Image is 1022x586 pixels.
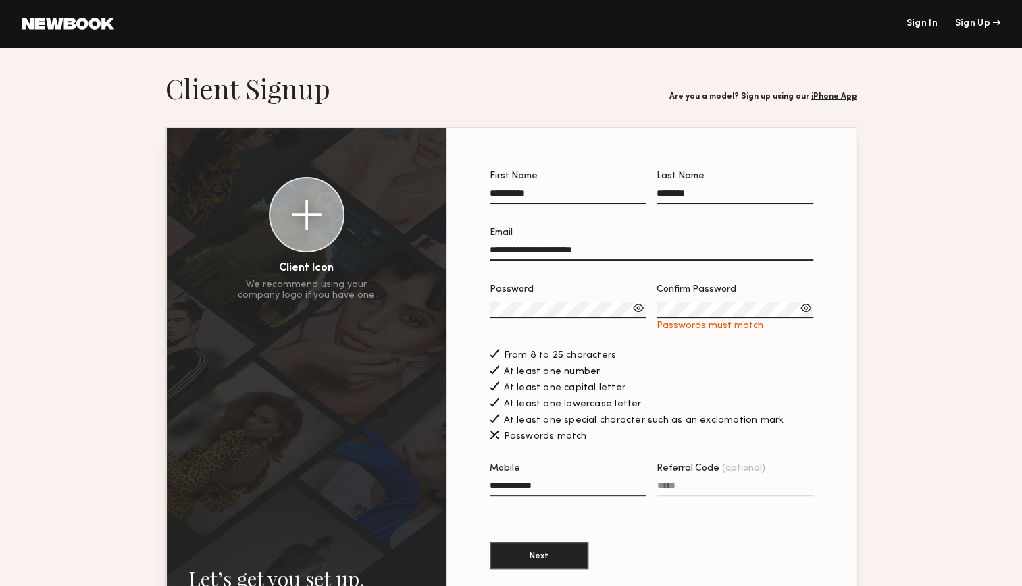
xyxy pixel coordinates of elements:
[490,228,813,238] div: Email
[504,400,642,409] span: At least one lowercase letter
[490,481,646,496] input: Mobile
[165,72,330,105] h1: Client Signup
[657,321,813,331] div: Passwords must match
[490,542,588,569] button: Next
[657,302,813,319] input: Confirm PasswordPasswords must match
[657,285,813,294] div: Confirm Password
[657,188,813,204] input: Last Name
[657,171,813,181] div: Last Name
[906,19,937,28] a: Sign In
[490,302,646,319] input: Password
[238,279,375,301] div: We recommend using your company logo if you have one
[490,245,813,261] input: Email
[811,92,857,101] a: iPhone App
[504,432,587,442] span: Passwords match
[657,481,813,496] input: Referral Code(optional)
[490,188,646,204] input: First Name
[490,171,646,181] div: First Name
[490,285,646,294] div: Password
[504,383,625,393] span: At least one capital letter
[657,464,813,473] div: Referral Code
[504,416,784,425] span: At least one special character such as an exclamation mark
[504,367,601,377] span: At least one number
[955,19,1000,28] div: Sign Up
[504,351,617,361] span: From 8 to 25 characters
[669,92,857,101] div: Are you a model? Sign up using our
[279,263,334,274] div: Client Icon
[490,464,646,473] div: Mobile
[722,464,765,473] span: (optional)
